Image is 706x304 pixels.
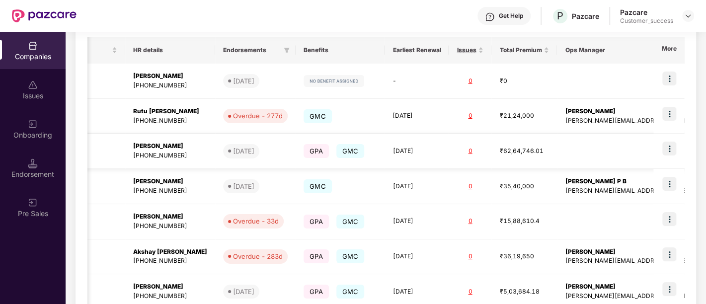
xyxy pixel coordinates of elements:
img: svg+xml;base64,PHN2ZyBpZD0iRHJvcGRvd24tMzJ4MzIiIHhtbG5zPSJodHRwOi8vd3d3LnczLm9yZy8yMDAwL3N2ZyIgd2... [684,12,692,20]
span: GMC [336,144,365,158]
span: Issues [457,46,476,54]
img: icon [662,177,676,191]
div: [DATE] [233,287,254,297]
div: 0 [457,287,483,297]
div: [PERSON_NAME] [133,282,207,292]
div: [DATE] [233,76,254,86]
div: Rutu [PERSON_NAME] [133,107,207,116]
span: GPA [304,285,329,299]
td: [DATE] [385,169,449,204]
td: [DATE] [385,134,449,169]
span: Total Premium [499,46,542,54]
div: Get Help [499,12,523,20]
span: GMC [336,285,365,299]
div: 0 [457,147,483,156]
div: [PHONE_NUMBER] [133,186,207,196]
div: 0 [457,252,483,261]
img: svg+xml;base64,PHN2ZyB4bWxucz0iaHR0cDovL3d3dy53My5vcmcvMjAwMC9zdmciIHdpZHRoPSIxMjIiIGhlaWdodD0iMj... [304,75,364,87]
div: [PHONE_NUMBER] [133,81,207,90]
img: svg+xml;base64,PHN2ZyBpZD0iSXNzdWVzX2Rpc2FibGVkIiB4bWxucz0iaHR0cDovL3d3dy53My5vcmcvMjAwMC9zdmciIH... [28,80,38,90]
img: icon [662,212,676,226]
img: svg+xml;base64,PHN2ZyBpZD0iSGVscC0zMngzMiIgeG1sbnM9Imh0dHA6Ly93d3cudzMub3JnLzIwMDAvc3ZnIiB3aWR0aD... [485,12,495,22]
th: Benefits [296,37,385,64]
span: GMC [336,249,365,263]
span: GMC [304,109,332,123]
div: [PHONE_NUMBER] [133,151,207,160]
span: GPA [304,144,329,158]
span: filter [282,44,292,56]
div: Overdue - 33d [233,216,279,226]
span: GPA [304,215,329,228]
div: Pazcare [620,7,673,17]
span: P [557,10,563,22]
img: icon [662,282,676,296]
div: [PERSON_NAME] [133,177,207,186]
div: ₹21,24,000 [499,111,549,121]
th: Issues [449,37,491,64]
div: [PERSON_NAME] [133,212,207,222]
th: HR details [125,37,215,64]
img: icon [662,247,676,261]
div: 0 [457,182,483,191]
div: Overdue - 283d [233,251,283,261]
div: ₹62,64,746.01 [499,147,549,156]
span: Endorsements [223,46,280,54]
div: Overdue - 277d [233,111,283,121]
img: svg+xml;base64,PHN2ZyB3aWR0aD0iMTQuNSIgaGVpZ2h0PSIxNC41IiB2aWV3Qm94PSIwIDAgMTYgMTYiIGZpbGw9Im5vbm... [28,158,38,168]
div: Customer_success [620,17,673,25]
span: GMC [304,179,332,193]
td: [DATE] [385,239,449,275]
div: [PHONE_NUMBER] [133,116,207,126]
div: ₹15,88,610.4 [499,217,549,226]
div: ₹0 [499,76,549,86]
div: Pazcare [572,11,599,21]
img: svg+xml;base64,PHN2ZyB3aWR0aD0iMjAiIGhlaWdodD0iMjAiIHZpZXdCb3g9IjAgMCAyMCAyMCIgZmlsbD0ibm9uZSIgeG... [28,119,38,129]
div: 0 [457,76,483,86]
div: ₹5,03,684.18 [499,287,549,297]
div: 0 [457,111,483,121]
img: svg+xml;base64,PHN2ZyBpZD0iQ29tcGFuaWVzIiB4bWxucz0iaHR0cDovL3d3dy53My5vcmcvMjAwMC9zdmciIHdpZHRoPS... [28,41,38,51]
div: ₹36,19,650 [499,252,549,261]
img: New Pazcare Logo [12,9,77,22]
span: filter [284,47,290,53]
div: [PHONE_NUMBER] [133,292,207,301]
span: GPA [304,249,329,263]
td: [DATE] [385,204,449,239]
img: icon [662,72,676,85]
span: GMC [336,215,365,228]
div: Akshay [PERSON_NAME] [133,247,207,257]
td: - [385,64,449,99]
div: [DATE] [233,146,254,156]
td: [DATE] [385,99,449,134]
div: [PERSON_NAME] [133,142,207,151]
div: ₹35,40,000 [499,182,549,191]
div: [PHONE_NUMBER] [133,222,207,231]
th: More [653,37,684,64]
div: [PERSON_NAME] [133,72,207,81]
div: [DATE] [233,181,254,191]
img: icon [662,142,676,155]
img: icon [662,107,676,121]
th: Earliest Renewal [385,37,449,64]
img: svg+xml;base64,PHN2ZyB3aWR0aD0iMjAiIGhlaWdodD0iMjAiIHZpZXdCb3g9IjAgMCAyMCAyMCIgZmlsbD0ibm9uZSIgeG... [28,198,38,208]
div: [PHONE_NUMBER] [133,256,207,266]
th: Total Premium [491,37,557,64]
div: 0 [457,217,483,226]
